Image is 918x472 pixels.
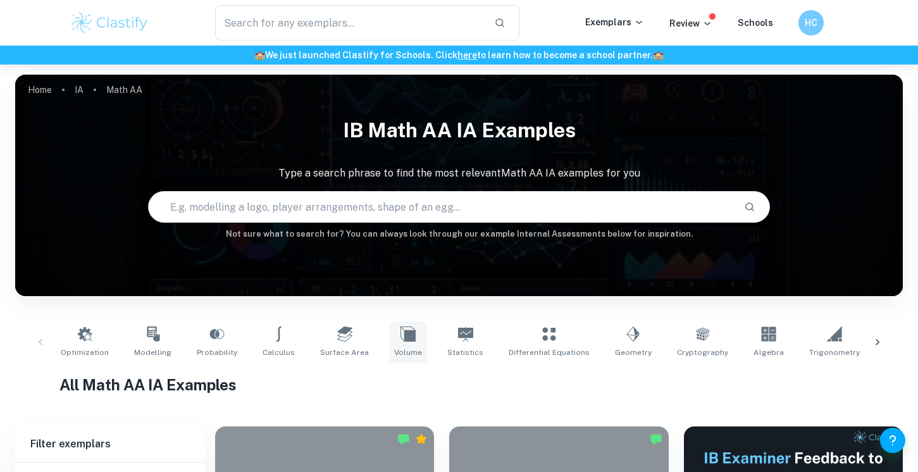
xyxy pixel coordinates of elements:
[15,426,205,462] h6: Filter exemplars
[263,347,295,358] span: Calculus
[394,347,422,358] span: Volume
[509,347,590,358] span: Differential Equations
[215,5,485,40] input: Search for any exemplars...
[3,48,915,62] h6: We just launched Clastify for Schools. Click to learn how to become a school partner.
[254,50,265,60] span: 🏫
[447,347,483,358] span: Statistics
[15,110,903,151] h1: IB Math AA IA examples
[397,433,410,445] img: Marked
[197,347,237,358] span: Probability
[650,433,662,445] img: Marked
[653,50,664,60] span: 🏫
[61,347,109,358] span: Optimization
[15,166,903,181] p: Type a search phrase to find the most relevant Math AA IA examples for you
[615,347,652,358] span: Geometry
[415,433,428,445] div: Premium
[754,347,784,358] span: Algebra
[28,81,52,99] a: Home
[320,347,369,358] span: Surface Area
[457,50,477,60] a: here
[75,81,84,99] a: IA
[809,347,860,358] span: Trigonometry
[677,347,728,358] span: Cryptography
[134,347,171,358] span: Modelling
[585,15,644,29] p: Exemplars
[880,428,905,453] button: Help and Feedback
[59,373,859,396] h1: All Math AA IA Examples
[669,16,712,30] p: Review
[15,228,903,240] h6: Not sure what to search for? You can always look through our example Internal Assessments below f...
[738,18,773,28] a: Schools
[803,16,818,30] h6: HC
[739,196,760,218] button: Search
[149,189,733,225] input: E.g. modelling a logo, player arrangements, shape of an egg...
[798,10,824,35] button: HC
[70,10,150,35] img: Clastify logo
[106,83,142,97] p: Math AA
